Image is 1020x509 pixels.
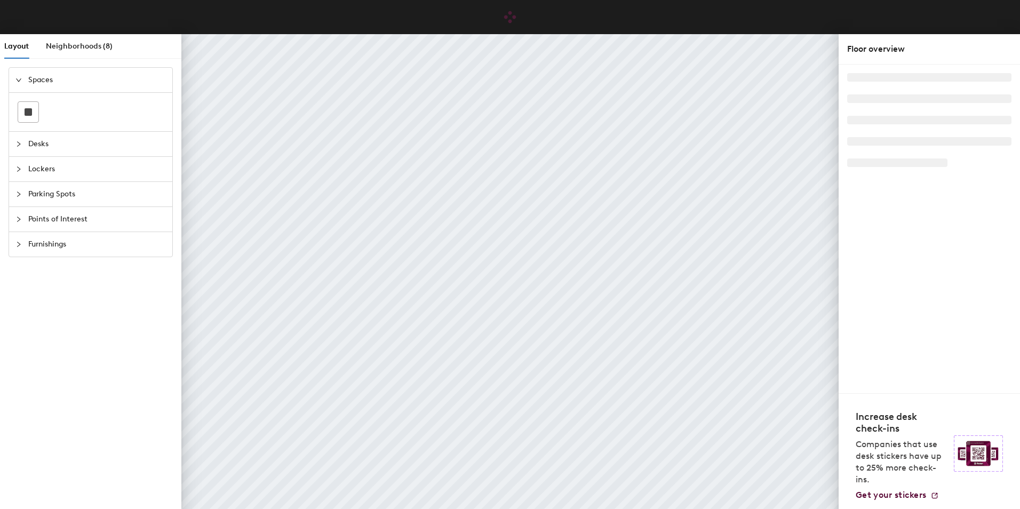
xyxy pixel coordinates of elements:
[15,77,22,83] span: expanded
[46,42,113,51] span: Neighborhoods (8)
[15,241,22,248] span: collapsed
[28,68,166,92] span: Spaces
[15,216,22,222] span: collapsed
[856,439,947,486] p: Companies that use desk stickers have up to 25% more check-ins.
[28,157,166,181] span: Lockers
[15,166,22,172] span: collapsed
[28,232,166,257] span: Furnishings
[15,141,22,147] span: collapsed
[28,207,166,232] span: Points of Interest
[954,435,1003,472] img: Sticker logo
[847,43,1011,55] div: Floor overview
[28,132,166,156] span: Desks
[4,42,29,51] span: Layout
[856,490,926,500] span: Get your stickers
[15,191,22,197] span: collapsed
[856,490,939,500] a: Get your stickers
[28,182,166,206] span: Parking Spots
[856,411,947,434] h4: Increase desk check-ins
